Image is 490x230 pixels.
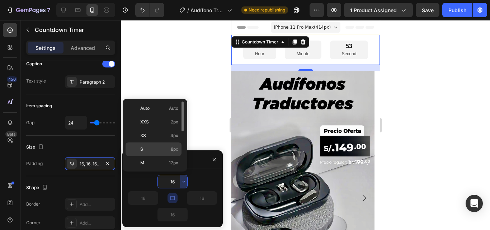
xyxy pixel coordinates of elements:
input: Auto [158,175,187,188]
div: Add... [80,220,113,226]
div: Padding [26,160,43,167]
span: 1 product assigned [350,6,397,14]
input: Auto [158,208,187,221]
span: Auto [140,105,150,112]
div: Corner [26,220,41,226]
span: 4px [170,132,178,139]
div: Shape [26,183,49,193]
span: XS [140,132,146,139]
div: Gap [26,119,34,126]
button: Save [416,3,439,17]
div: 16, 16, 16, 16 [80,161,100,167]
span: Audífono Traductor - [DATE] 02:07:34 [190,6,224,14]
span: XXS [140,119,149,125]
div: Add... [80,201,113,208]
p: 7 [47,6,50,14]
p: Countdown Timer [35,25,112,34]
div: Undo/Redo [135,3,164,17]
div: Size [26,142,45,152]
input: Auto [65,116,87,129]
span: S [140,146,143,152]
span: 12px [169,160,178,166]
span: 2px [171,119,178,125]
input: Auto [187,192,217,205]
div: Beta [5,131,17,137]
div: Text style [26,78,46,84]
p: Advanced [71,44,95,52]
div: Open Intercom Messenger [466,195,483,212]
div: Caption [26,61,42,67]
div: 450 [7,76,17,82]
p: Settings [36,44,56,52]
button: 7 [3,3,53,17]
div: Paragraph 2 [80,79,113,85]
iframe: Design area [231,20,380,230]
span: Save [422,7,434,13]
div: Publish [448,6,466,14]
input: Auto [128,192,158,205]
button: 1 product assigned [344,3,413,17]
button: Publish [442,3,472,17]
div: Border [26,201,40,207]
span: 8px [171,146,178,152]
span: Auto [169,105,178,112]
div: Item spacing [26,103,52,109]
span: Need republishing [249,7,285,13]
span: / [187,6,189,14]
span: M [140,160,144,166]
